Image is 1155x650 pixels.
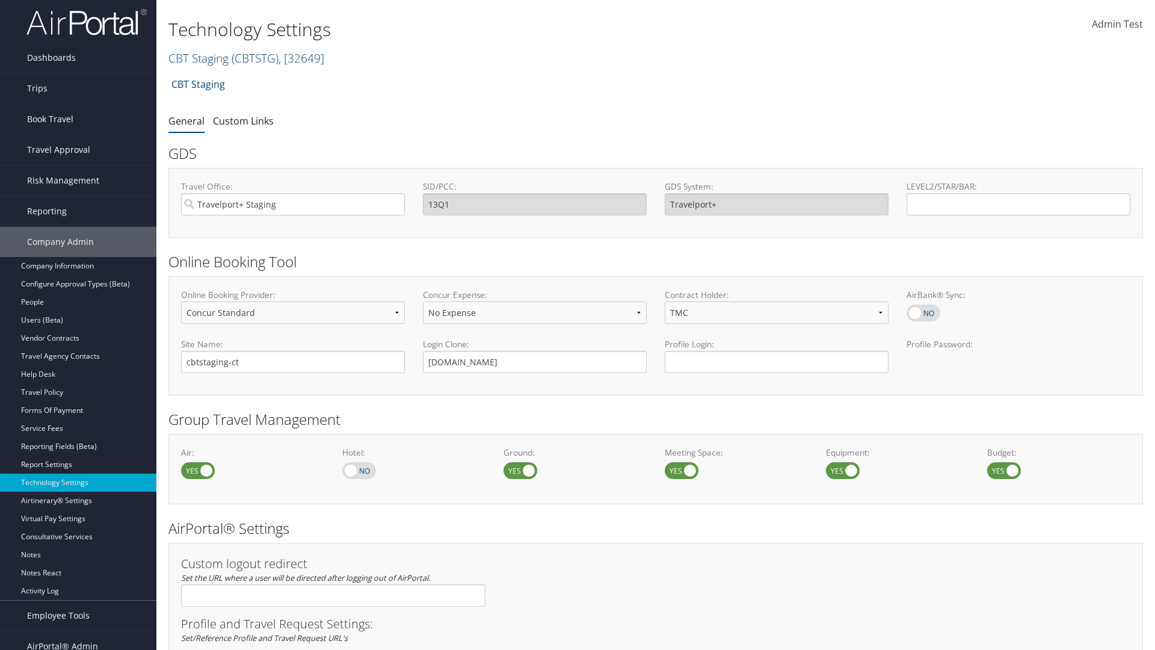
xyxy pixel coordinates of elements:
label: GDS System: [665,181,889,193]
label: Budget: [987,447,1130,459]
a: Admin Test [1092,6,1143,43]
label: AirBank® Sync: [907,289,1130,301]
label: Profile Login: [665,338,889,373]
label: Air: [181,447,324,459]
em: Set the URL where a user will be directed after logging out of AirPortal. [181,572,430,583]
label: Meeting Space: [665,447,808,459]
label: AirBank® Sync [907,305,940,321]
label: LEVEL2/STAR/BAR: [907,181,1130,193]
input: Profile Login: [665,351,889,373]
span: , [ 32649 ] [279,50,324,66]
span: Dashboards [27,43,76,73]
h2: Group Travel Management [168,409,1143,430]
img: airportal-logo.png [26,8,147,36]
span: Company Admin [27,227,94,257]
h3: Profile and Travel Request Settings: [181,618,1130,630]
label: Profile Password: [907,338,1130,373]
h2: GDS [168,143,1134,164]
label: Concur Expense: [423,289,647,301]
a: General [168,114,205,128]
label: Equipment: [826,447,969,459]
label: Site Name: [181,338,405,350]
span: Trips [27,73,48,104]
em: Set/Reference Profile and Travel Request URL's [181,633,348,643]
span: Book Travel [27,104,73,134]
span: Risk Management [27,166,99,196]
h1: Technology Settings [168,17,818,42]
span: ( CBTSTG ) [232,50,279,66]
label: SID/PCC: [423,181,647,193]
label: Contract Holder: [665,289,889,301]
label: Ground: [504,447,647,459]
span: Admin Test [1092,17,1143,31]
h3: Custom logout redirect [181,558,485,570]
a: CBT Staging [171,72,225,96]
h2: AirPortal® Settings [168,518,1143,539]
h2: Online Booking Tool [168,252,1143,272]
label: Online Booking Provider: [181,289,405,301]
a: CBT Staging [168,50,324,66]
a: Custom Links [213,114,274,128]
label: Login Clone: [423,338,647,350]
label: Travel Office: [181,181,405,193]
span: Reporting [27,196,67,226]
span: Employee Tools [27,601,90,631]
label: Hotel: [342,447,485,459]
span: Travel Approval [27,135,90,165]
